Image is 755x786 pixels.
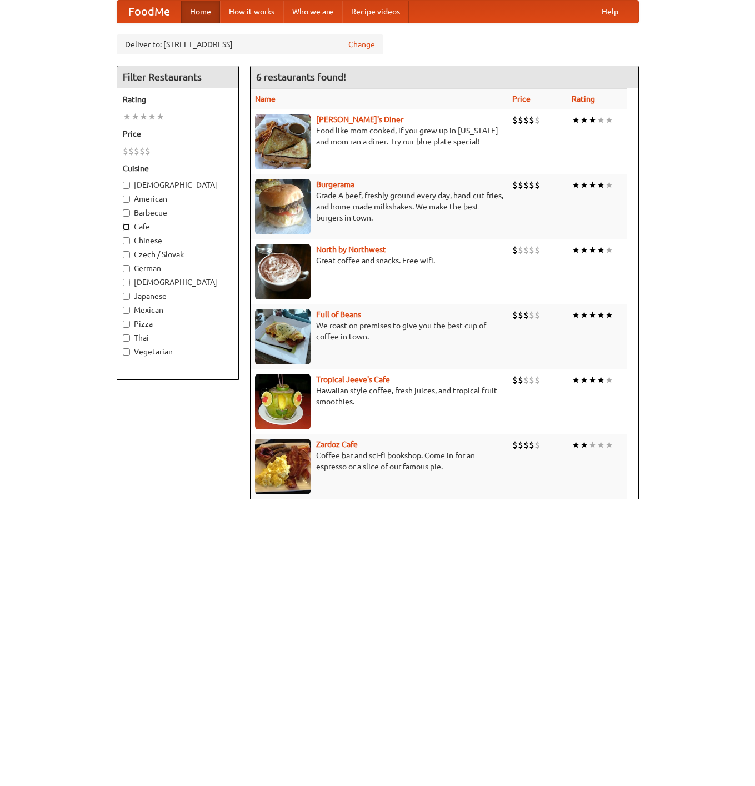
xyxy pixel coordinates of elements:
[156,111,164,123] li: ★
[283,1,342,23] a: Who we are
[534,374,540,386] li: $
[597,244,605,256] li: ★
[518,179,523,191] li: $
[123,111,131,123] li: ★
[255,179,311,234] img: burgerama.jpg
[605,439,613,451] li: ★
[316,245,386,254] a: North by Northwest
[123,145,128,157] li: $
[512,179,518,191] li: $
[123,221,233,232] label: Cafe
[255,439,311,494] img: zardoz.jpg
[123,237,130,244] input: Chinese
[316,115,403,124] a: [PERSON_NAME]'s Diner
[255,255,503,266] p: Great coffee and snacks. Free wifi.
[534,179,540,191] li: $
[605,309,613,321] li: ★
[518,374,523,386] li: $
[123,277,233,288] label: [DEMOGRAPHIC_DATA]
[588,309,597,321] li: ★
[220,1,283,23] a: How it works
[605,244,613,256] li: ★
[123,235,233,246] label: Chinese
[123,209,130,217] input: Barbecue
[529,179,534,191] li: $
[123,128,233,139] h5: Price
[123,182,130,189] input: [DEMOGRAPHIC_DATA]
[593,1,627,23] a: Help
[597,114,605,126] li: ★
[529,244,534,256] li: $
[123,279,130,286] input: [DEMOGRAPHIC_DATA]
[123,346,233,357] label: Vegetarian
[316,440,358,449] a: Zardoz Cafe
[588,244,597,256] li: ★
[523,244,529,256] li: $
[123,251,130,258] input: Czech / Slovak
[572,244,580,256] li: ★
[255,309,311,364] img: beans.jpg
[255,320,503,342] p: We roast on premises to give you the best cup of coffee in town.
[534,439,540,451] li: $
[572,114,580,126] li: ★
[181,1,220,23] a: Home
[255,114,311,169] img: sallys.jpg
[523,374,529,386] li: $
[123,223,130,231] input: Cafe
[128,145,134,157] li: $
[523,114,529,126] li: $
[123,304,233,316] label: Mexican
[123,196,130,203] input: American
[580,114,588,126] li: ★
[131,111,139,123] li: ★
[148,111,156,123] li: ★
[605,114,613,126] li: ★
[534,309,540,321] li: $
[529,114,534,126] li: $
[580,439,588,451] li: ★
[123,263,233,274] label: German
[518,244,523,256] li: $
[518,439,523,451] li: $
[316,310,361,319] a: Full of Beans
[572,374,580,386] li: ★
[123,334,130,342] input: Thai
[588,374,597,386] li: ★
[580,244,588,256] li: ★
[572,439,580,451] li: ★
[145,145,151,157] li: $
[123,94,233,105] h5: Rating
[605,179,613,191] li: ★
[256,72,346,82] ng-pluralize: 6 restaurants found!
[348,39,375,50] a: Change
[117,1,181,23] a: FoodMe
[529,439,534,451] li: $
[518,114,523,126] li: $
[588,114,597,126] li: ★
[134,145,139,157] li: $
[588,179,597,191] li: ★
[123,332,233,343] label: Thai
[123,179,233,191] label: [DEMOGRAPHIC_DATA]
[123,348,130,356] input: Vegetarian
[123,307,130,314] input: Mexican
[255,244,311,299] img: north.jpg
[580,374,588,386] li: ★
[316,375,390,384] a: Tropical Jeeve's Cafe
[572,309,580,321] li: ★
[529,309,534,321] li: $
[123,163,233,174] h5: Cuisine
[123,265,130,272] input: German
[123,207,233,218] label: Barbecue
[572,94,595,103] a: Rating
[529,374,534,386] li: $
[117,34,383,54] div: Deliver to: [STREET_ADDRESS]
[123,318,233,329] label: Pizza
[316,180,354,189] b: Burgerama
[139,111,148,123] li: ★
[597,439,605,451] li: ★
